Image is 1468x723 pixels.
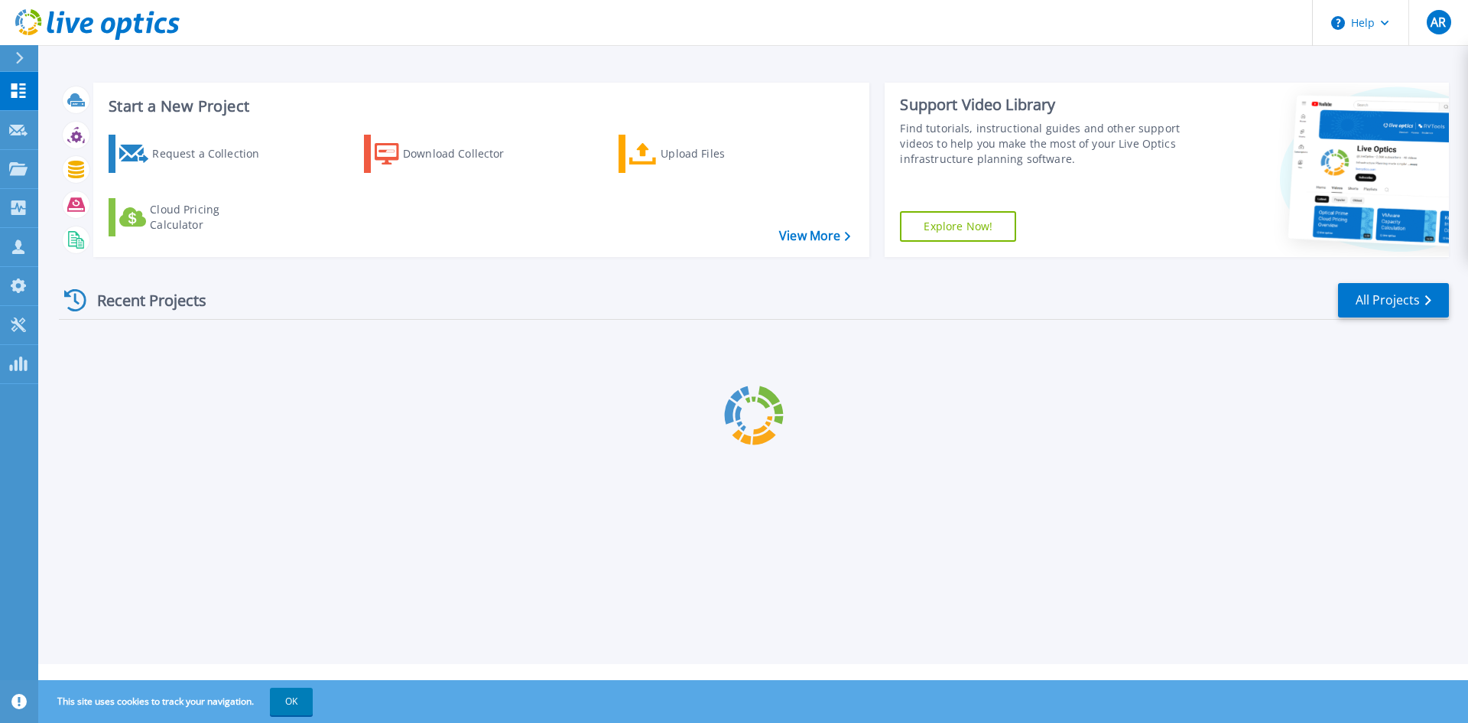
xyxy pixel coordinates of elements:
a: Download Collector [364,135,534,173]
span: This site uses cookies to track your navigation. [42,688,313,715]
a: Cloud Pricing Calculator [109,198,279,236]
a: Request a Collection [109,135,279,173]
div: Recent Projects [59,282,227,319]
span: AR [1431,16,1446,28]
a: All Projects [1338,283,1449,318]
div: Upload Files [661,138,783,169]
h3: Start a New Project [109,98,850,115]
div: Download Collector [403,138,525,169]
a: Explore Now! [900,211,1016,242]
a: View More [779,229,850,243]
a: Upload Files [619,135,789,173]
div: Cloud Pricing Calculator [150,202,272,233]
div: Support Video Library [900,95,1187,115]
div: Request a Collection [152,138,274,169]
button: OK [270,688,313,715]
div: Find tutorials, instructional guides and other support videos to help you make the most of your L... [900,121,1187,167]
